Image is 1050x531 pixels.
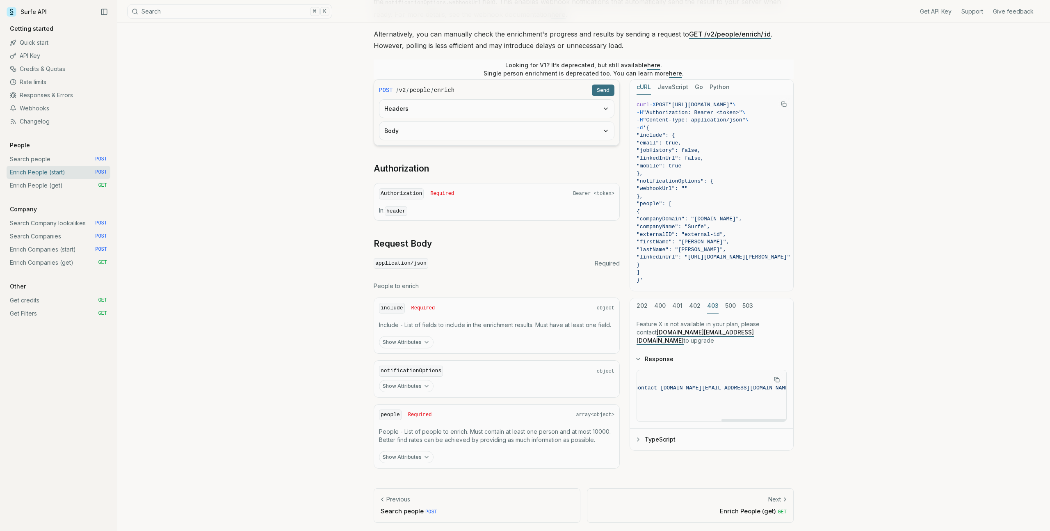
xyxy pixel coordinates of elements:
button: 403 [707,298,719,314]
code: header [385,206,407,216]
a: Enrich Companies (get) GET [7,256,110,269]
kbd: ⌘ [310,7,319,16]
span: "linkedInUrl": false, [637,155,704,161]
span: POST [379,86,393,94]
span: "firstName": "[PERSON_NAME]", [637,239,729,245]
span: \ [745,117,749,123]
a: NextEnrich People (get) GET [587,488,794,522]
a: Surfe API [7,6,47,18]
a: here [669,70,682,77]
span: object [597,368,614,375]
a: Credits & Quotas [7,62,110,76]
p: People [7,141,33,149]
span: POST [95,169,107,176]
p: Other [7,282,29,291]
a: Search people POST [7,153,110,166]
p: Next [768,495,781,504]
button: Body [379,122,614,140]
span: '{ [643,125,650,131]
code: people [379,410,402,421]
span: Required [430,190,454,197]
span: "companyName": "Surfe", [637,224,710,230]
button: 500 [725,298,736,314]
span: -H [637,117,643,123]
span: }' [637,277,643,283]
a: Request Body [374,238,432,249]
span: "jobHistory": false, [637,147,701,153]
button: Show Attributes [379,451,434,463]
span: "people": [ [637,201,672,207]
a: here [647,62,660,69]
span: "externalID": "external-id", [637,231,726,238]
span: -X [649,102,656,108]
code: people [409,86,430,94]
button: Go [695,80,703,95]
a: [DOMAIN_NAME][EMAIL_ADDRESS][DOMAIN_NAME] [637,329,754,344]
a: Enrich Companies (start) POST [7,243,110,256]
span: / [431,86,433,94]
a: Quick start [7,36,110,49]
span: -H [637,110,643,116]
p: Company [7,205,40,213]
span: curl [637,102,649,108]
span: Required [595,259,620,268]
button: 401 [672,298,682,314]
a: Search Company lookalikes POST [7,217,110,230]
a: GET /v2/people/enrich/:id [689,30,771,38]
a: Rate limits [7,76,110,89]
a: Give feedback [993,7,1034,16]
button: Response [630,348,793,370]
a: Get credits GET [7,294,110,307]
span: "webhookUrl": "" [637,185,688,192]
span: "Feature X is not available in your plan, please contact [DOMAIN_NAME][EMAIL_ADDRESS][DOMAIN_NAME... [478,385,830,391]
p: People to enrich [374,282,620,290]
button: Copy Text [771,373,783,386]
span: \ [742,110,745,116]
p: Feature X is not available in your plan, please contact to upgrade [637,320,787,345]
span: object [597,305,614,311]
code: Authorization [379,188,424,199]
a: Responses & Errors [7,89,110,102]
p: Alternatively, you can manually check the enrichment's progress and results by sending a request ... [374,28,794,51]
p: Enrich People (get) [594,507,787,515]
span: / [396,86,398,94]
a: PreviousSearch people POST [374,488,580,522]
a: Enrich People (get) GET [7,179,110,192]
span: "email": true, [637,140,681,146]
span: "Content-Type: application/json" [643,117,746,123]
span: GET [98,259,107,266]
span: Bearer <token> [573,190,614,197]
kbd: K [320,7,329,16]
button: Show Attributes [379,380,434,392]
button: Python [710,80,730,95]
button: Send [592,85,614,96]
a: Search Companies POST [7,230,110,243]
span: "notificationOptions": { [637,178,713,184]
a: Webhooks [7,102,110,115]
code: v2 [399,86,406,94]
a: Get Filters GET [7,307,110,320]
span: { [637,208,640,215]
span: "include": { [637,132,675,138]
span: POST [425,509,437,515]
span: Required [408,412,432,418]
button: Show Attributes [379,336,434,348]
div: Response [630,370,793,428]
a: API Key [7,49,110,62]
a: Authorization [374,163,429,174]
span: POST [95,246,107,253]
button: 402 [689,298,701,314]
span: }, [637,193,643,199]
span: POST [95,233,107,240]
code: notificationOptions [379,366,443,377]
span: "mobile": true [637,163,681,169]
span: "[URL][DOMAIN_NAME]" [669,102,733,108]
span: "linkedinUrl": "[URL][DOMAIN_NAME][PERSON_NAME]" [637,254,790,260]
button: JavaScript [657,80,688,95]
span: Required [411,305,435,311]
span: \ [733,102,736,108]
span: "Authorization: Bearer <token>" [643,110,742,116]
span: GET [98,297,107,304]
button: 202 [637,298,648,314]
span: GET [778,509,787,515]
